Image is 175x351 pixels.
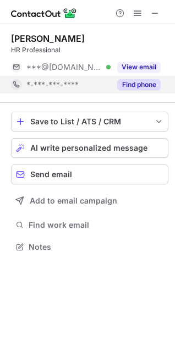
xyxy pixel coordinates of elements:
[26,62,102,72] span: ***@[DOMAIN_NAME]
[117,79,161,90] button: Reveal Button
[29,220,164,230] span: Find work email
[11,33,85,44] div: [PERSON_NAME]
[11,239,168,255] button: Notes
[30,144,147,152] span: AI write personalized message
[11,191,168,211] button: Add to email campaign
[30,117,149,126] div: Save to List / ATS / CRM
[11,138,168,158] button: AI write personalized message
[11,164,168,184] button: Send email
[29,242,164,252] span: Notes
[11,45,168,55] div: HR Professional
[11,112,168,131] button: save-profile-one-click
[117,62,161,73] button: Reveal Button
[11,7,77,20] img: ContactOut v5.3.10
[11,217,168,233] button: Find work email
[30,170,72,179] span: Send email
[30,196,117,205] span: Add to email campaign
